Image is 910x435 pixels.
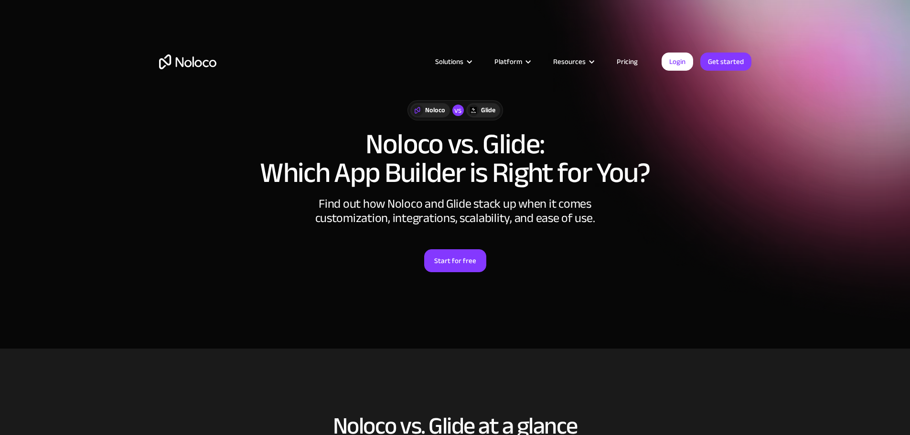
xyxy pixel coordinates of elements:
a: home [159,54,216,69]
a: Pricing [605,55,650,68]
div: vs [452,105,464,116]
div: Glide [481,105,495,116]
a: Get started [700,53,751,71]
div: Noloco [425,105,445,116]
a: Start for free [424,249,486,272]
div: Resources [553,55,586,68]
div: Solutions [423,55,482,68]
a: Login [662,53,693,71]
div: Platform [482,55,541,68]
div: Platform [494,55,522,68]
div: Find out how Noloco and Glide stack up when it comes customization, integrations, scalability, an... [312,197,599,225]
div: Solutions [435,55,463,68]
h1: Noloco vs. Glide: Which App Builder is Right for You? [159,130,751,187]
div: Resources [541,55,605,68]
